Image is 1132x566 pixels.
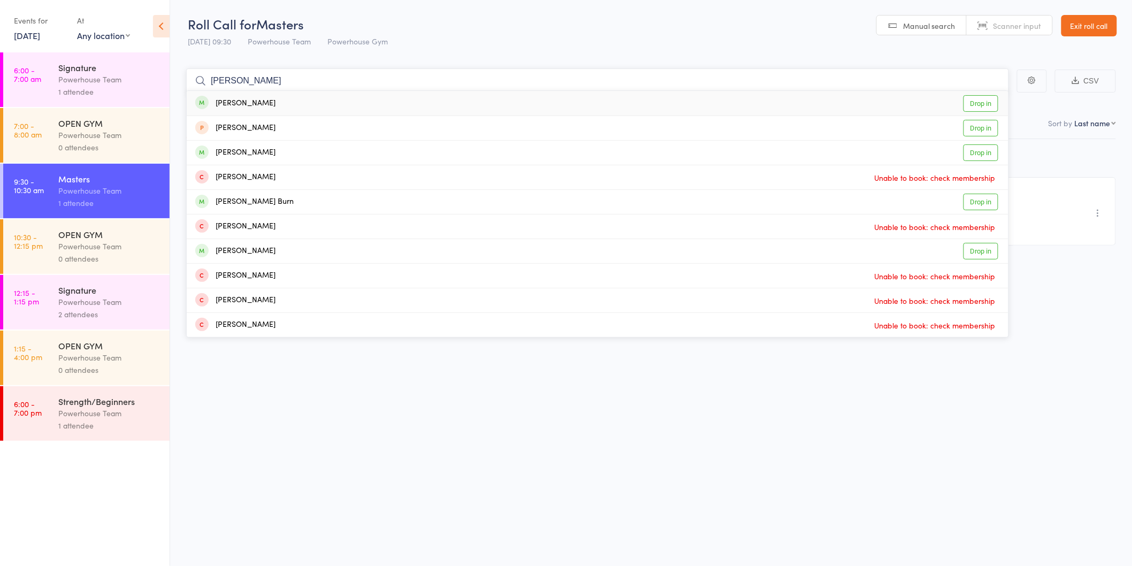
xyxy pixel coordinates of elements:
time: 9:30 - 10:30 am [14,177,44,194]
a: 1:15 -4:00 pmOPEN GYMPowerhouse Team0 attendees [3,331,170,385]
div: [PERSON_NAME] [195,319,276,331]
div: OPEN GYM [58,117,160,129]
div: [PERSON_NAME] [195,294,276,307]
a: 10:30 -12:15 pmOPEN GYMPowerhouse Team0 attendees [3,219,170,274]
div: Powerhouse Team [58,185,160,197]
div: Powerhouse Team [58,240,160,253]
span: Unable to book: check membership [872,170,998,186]
a: [DATE] [14,29,40,41]
a: Drop in [963,243,998,259]
time: 6:00 - 7:00 am [14,66,41,83]
time: 7:00 - 8:00 am [14,121,42,139]
span: Roll Call for [188,15,256,33]
div: [PERSON_NAME] [195,97,276,110]
div: Powerhouse Team [58,296,160,308]
span: Unable to book: check membership [872,268,998,284]
a: 6:00 -7:00 pmStrength/BeginnersPowerhouse Team1 attendee [3,386,170,441]
div: At [77,12,130,29]
div: [PERSON_NAME] [195,147,276,159]
div: [PERSON_NAME] [195,122,276,134]
div: Masters [58,173,160,185]
div: Powerhouse Team [58,351,160,364]
span: Powerhouse Team [248,36,311,47]
div: 1 attendee [58,197,160,209]
a: Exit roll call [1061,15,1117,36]
span: Powerhouse Gym [327,36,388,47]
div: Events for [14,12,66,29]
div: Signature [58,62,160,73]
time: 1:15 - 4:00 pm [14,344,42,361]
div: 1 attendee [58,86,160,98]
div: 0 attendees [58,364,160,376]
input: Search by name [186,68,1009,93]
div: [PERSON_NAME] [195,171,276,183]
span: Unable to book: check membership [872,219,998,235]
div: [PERSON_NAME] [195,220,276,233]
time: 12:15 - 1:15 pm [14,288,39,305]
div: 2 attendees [58,308,160,320]
time: 10:30 - 12:15 pm [14,233,43,250]
a: Drop in [963,144,998,161]
span: Manual search [904,20,955,31]
div: OPEN GYM [58,340,160,351]
span: Scanner input [993,20,1042,31]
div: 0 attendees [58,141,160,154]
div: Signature [58,284,160,296]
a: 9:30 -10:30 amMastersPowerhouse Team1 attendee [3,164,170,218]
div: Strength/Beginners [58,395,160,407]
div: [PERSON_NAME] Burn [195,196,294,208]
a: Drop in [963,120,998,136]
div: OPEN GYM [58,228,160,240]
span: Masters [256,15,304,33]
div: Last name [1075,118,1111,128]
button: CSV [1055,70,1116,93]
div: [PERSON_NAME] [195,270,276,282]
span: Unable to book: check membership [872,317,998,333]
div: 1 attendee [58,419,160,432]
a: 7:00 -8:00 amOPEN GYMPowerhouse Team0 attendees [3,108,170,163]
div: Powerhouse Team [58,407,160,419]
div: 0 attendees [58,253,160,265]
div: Any location [77,29,130,41]
time: 6:00 - 7:00 pm [14,400,42,417]
label: Sort by [1049,118,1073,128]
a: Drop in [963,95,998,112]
span: [DATE] 09:30 [188,36,231,47]
a: 6:00 -7:00 amSignaturePowerhouse Team1 attendee [3,52,170,107]
div: Powerhouse Team [58,73,160,86]
a: Drop in [963,194,998,210]
a: 12:15 -1:15 pmSignaturePowerhouse Team2 attendees [3,275,170,330]
span: Unable to book: check membership [872,293,998,309]
div: Powerhouse Team [58,129,160,141]
div: [PERSON_NAME] [195,245,276,257]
